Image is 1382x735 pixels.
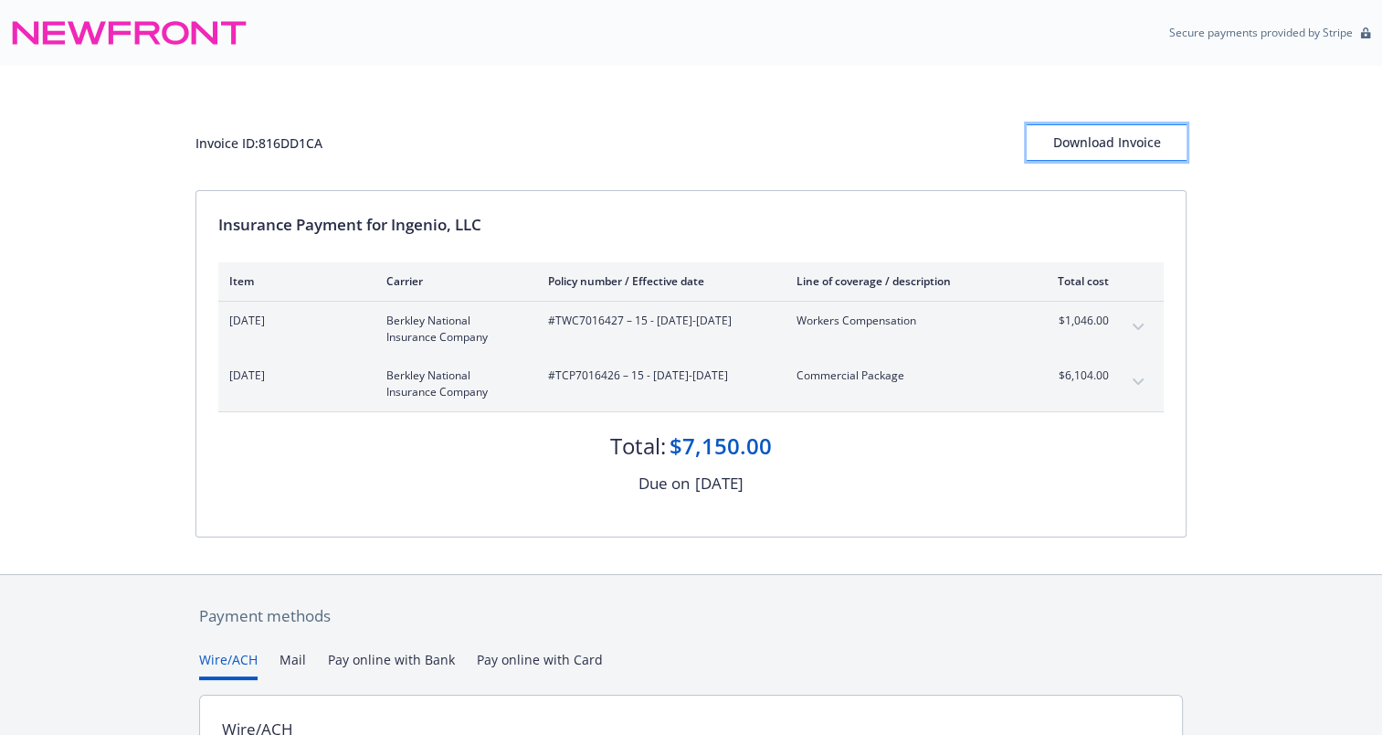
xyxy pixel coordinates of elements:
[229,273,357,289] div: Item
[695,472,744,495] div: [DATE]
[796,313,1011,329] span: Workers Compensation
[796,367,1011,384] span: Commercial Package
[199,650,258,680] button: Wire/ACH
[1027,125,1187,160] div: Download Invoice
[218,213,1164,237] div: Insurance Payment for Ingenio, LLC
[796,273,1011,289] div: Line of coverage / description
[386,313,519,346] span: Berkley National Insurance Company
[195,133,322,153] div: Invoice ID: 816DD1CA
[229,367,357,384] span: [DATE]
[477,650,603,680] button: Pay online with Card
[280,650,306,680] button: Mail
[1027,124,1187,161] button: Download Invoice
[670,431,772,462] div: $7,150.00
[386,367,519,400] span: Berkley National Insurance Company
[1124,367,1153,397] button: expand content
[548,313,767,329] span: #TWC7016427 – 15 - [DATE]-[DATE]
[638,472,690,495] div: Due on
[1040,367,1109,384] span: $6,104.00
[218,302,1164,357] div: [DATE]Berkley National Insurance Company#TWC7016427 – 15 - [DATE]-[DATE]Workers Compensation$1,04...
[1040,313,1109,329] span: $1,046.00
[199,604,1183,628] div: Payment methods
[1040,273,1109,289] div: Total cost
[1124,313,1153,342] button: expand content
[1169,25,1353,40] p: Secure payments provided by Stripe
[386,273,519,289] div: Carrier
[218,357,1164,411] div: [DATE]Berkley National Insurance Company#TCP7016426 – 15 - [DATE]-[DATE]Commercial Package$6,104....
[548,273,767,289] div: Policy number / Effective date
[610,431,666,462] div: Total:
[229,313,357,329] span: [DATE]
[328,650,455,680] button: Pay online with Bank
[548,367,767,384] span: #TCP7016426 – 15 - [DATE]-[DATE]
